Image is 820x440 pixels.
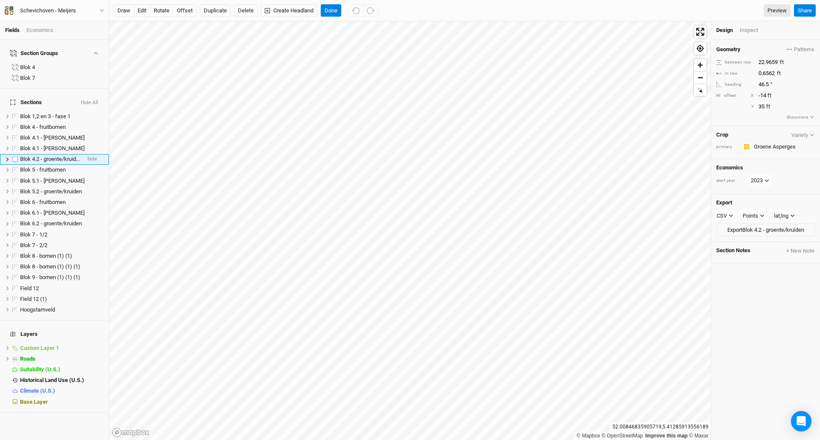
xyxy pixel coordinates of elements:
div: between row [716,59,754,66]
span: hide [88,154,97,165]
div: Blok 7 - 2/2 [20,242,104,249]
h4: Layers [5,326,104,343]
canvas: Map [109,21,711,440]
span: Sections [10,99,42,106]
div: Inspect [740,26,770,34]
div: Base Layer [20,399,104,405]
button: Zoom in [694,59,706,71]
button: Done [321,4,341,17]
div: Blok 1,2 en 3 - fase 1 [20,113,104,120]
div: Blok 6 - fruitbomen [20,199,104,206]
span: Zoom out [694,72,706,84]
div: Blok 8 - bomen (1) (1) (1) [20,263,104,270]
div: Economics [26,26,53,34]
button: Enter fullscreen [694,26,706,38]
span: Blok 4.1 - [PERSON_NAME] [20,134,85,141]
button: Share [794,4,816,17]
div: Historical Land Use (U.S.) [20,377,104,384]
div: Blok 5 - fruitbomen [20,166,104,173]
button: Reset bearing to north [694,84,706,96]
h4: Geometry [716,46,741,53]
button: CSV [713,210,737,222]
span: Blok 4 - fruitbomen [20,124,66,130]
a: Maxar [689,433,709,439]
button: Show section groups [92,50,99,56]
span: Blok 5.1 - [PERSON_NAME] [20,178,85,184]
button: Redo (^Z) [363,4,378,17]
span: Blok 4.2 - groente/kruiden [20,156,82,162]
span: Blok 7 - 2/2 [20,242,47,248]
h4: Crop [716,131,728,138]
div: Blok 9 - bomen (1) (1) (1) [20,274,104,281]
span: Reset bearing to north [691,82,709,99]
button: Zoom out [694,71,706,84]
span: Blok 6.2 - groente/kruiden [20,220,82,227]
a: OpenStreetMap [602,433,643,439]
a: Improve this map [645,433,688,439]
span: Blok 8 - bomen (1) (1) (1) [20,263,80,270]
button: edit [134,4,150,17]
button: Undo (^z) [348,4,363,17]
div: CSV [717,212,727,220]
div: start year [716,178,746,184]
span: Blok 6.1 - [PERSON_NAME] [20,210,85,216]
button: Schevichoven - Meijers [4,6,105,15]
span: Blok 7 - 1/2 [20,231,47,238]
span: Blok 9 - bomen (1) (1) (1) [20,274,80,280]
div: Field 12 [20,285,104,292]
span: Roads [20,355,35,362]
button: Showmore [786,114,815,121]
div: lat,lng [774,212,788,220]
div: in row [716,70,754,77]
span: Blok 8 - bomen (1) (1) [20,253,72,259]
div: Section Groups [10,50,58,57]
div: Custom Layer 1 [20,345,104,352]
span: Field 12 (1) [20,296,47,302]
div: Blok 7 [20,75,104,82]
div: Blok 5.1 - bessen [20,178,104,184]
button: + New Note [786,247,815,255]
div: Blok 4.1 - bessen [20,134,104,141]
div: Blok 6.2 - groente/kruiden [20,220,104,227]
span: Climate (U.S.) [20,388,55,394]
button: offset [173,4,196,17]
div: Suitability (U.S.) [20,366,104,373]
div: 52.00846835905719 , 5.41285913556189 [610,423,711,431]
button: ExportBlok 4.2 - groente/kruiden [716,224,815,236]
button: Points [739,210,768,222]
div: Blok 7 - 1/2 [20,231,104,238]
div: Hoogstamveld [20,306,104,313]
div: Open Intercom Messenger [791,411,811,431]
span: Blok 5.2 - groente/kruiden [20,188,82,195]
span: Historical Land Use (U.S.) [20,377,84,383]
button: Find my location [694,42,706,55]
div: Climate (U.S.) [20,388,104,394]
div: Blok 8 - bomen (1) (1) [20,253,104,259]
div: Blok 4 [20,64,104,71]
span: Section Notes [716,247,750,255]
div: offset [724,93,736,99]
div: Field 12 (1) [20,296,104,303]
span: Suitability (U.S.) [20,366,60,373]
button: Patterns [786,45,815,54]
span: Base Layer [20,399,48,405]
div: Roads [20,355,104,362]
div: Blok 4.1 - bessen [20,145,104,152]
div: Points [743,212,758,220]
span: Custom Layer 1 [20,345,59,351]
span: Field 12 [20,285,39,291]
button: rotate [150,4,173,17]
div: Blok 6.1 - bessen [20,210,104,216]
button: Hide All [80,100,99,106]
span: Blok 5 - fruitbomen [20,166,66,173]
button: Delete [234,4,258,17]
div: X [751,93,754,99]
h4: Export [716,199,815,206]
div: Blok 5.2 - groente/kruiden [20,188,104,195]
div: Design [716,26,733,34]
